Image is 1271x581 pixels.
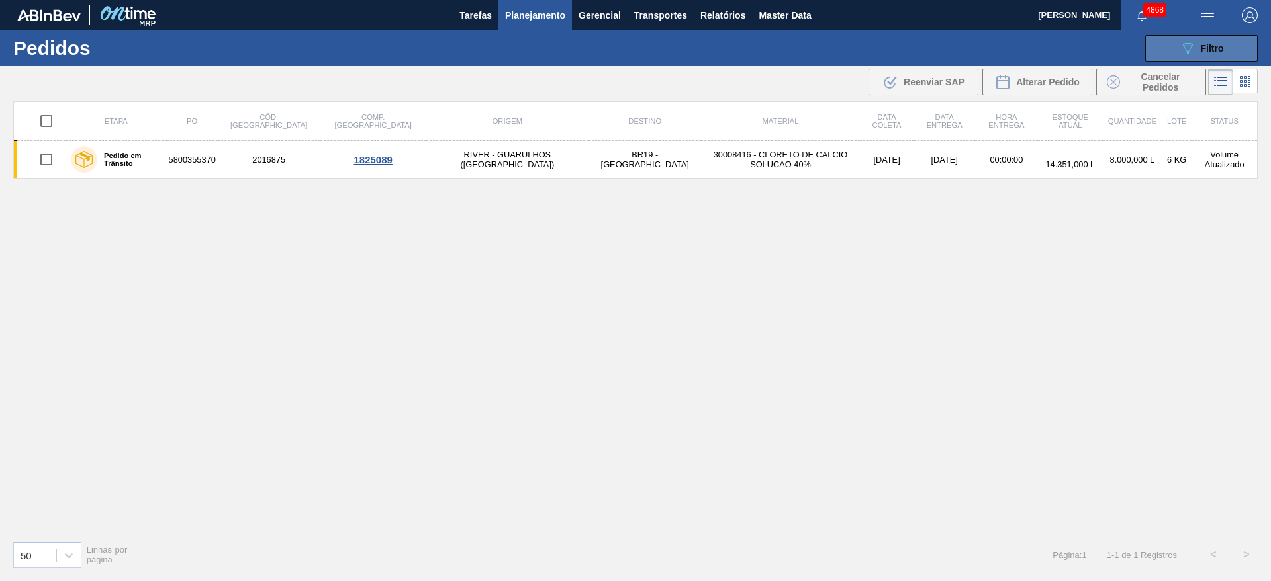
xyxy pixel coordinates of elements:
td: BR19 - [GEOGRAPHIC_DATA] [588,141,702,179]
td: RIVER - GUARULHOS ([GEOGRAPHIC_DATA]) [426,141,588,179]
span: Quantidade [1108,117,1156,125]
span: Comp. [GEOGRAPHIC_DATA] [334,113,411,129]
h1: Pedidos [13,40,211,56]
span: Destino [628,117,661,125]
span: 1 - 1 de 1 Registros [1107,550,1177,560]
button: < [1197,538,1230,571]
td: 5800355370 [167,141,218,179]
span: 4868 [1143,3,1166,17]
button: Cancelar Pedidos [1096,69,1206,95]
label: Pedido em Trânsito [97,152,162,167]
button: > [1230,538,1263,571]
td: 00:00:00 [975,141,1038,179]
span: PO [187,117,197,125]
td: [DATE] [914,141,975,179]
span: Tarefas [459,7,492,23]
span: 14.351,000 L [1045,159,1095,169]
span: Data coleta [872,113,902,129]
td: [DATE] [860,141,914,179]
td: 8.000,000 L [1103,141,1162,179]
span: Reenviar SAP [904,77,965,87]
span: Hora Entrega [988,113,1024,129]
img: TNhmsLtSVTkK8tSr43FrP2fwEKptu5GPRR3wAAAABJRU5ErkJggg== [17,9,81,21]
img: Logout [1242,7,1258,23]
img: userActions [1200,7,1215,23]
span: Relatórios [700,7,745,23]
span: Status [1210,117,1238,125]
span: Alterar Pedido [1016,77,1080,87]
span: Etapa [105,117,128,125]
div: Visão em Cards [1233,69,1258,95]
span: Gerencial [579,7,621,23]
span: Lote [1167,117,1186,125]
span: Material [762,117,798,125]
td: Volume Atualizado [1192,141,1257,179]
span: Transportes [634,7,687,23]
div: 50 [21,549,32,560]
div: Reenviar SAP [869,69,978,95]
td: 2016875 [218,141,320,179]
div: Alterar Pedido [982,69,1092,95]
td: 30008416 - CLORETO DE CALCIO SOLUCAO 40% [701,141,859,179]
div: 1825089 [322,154,424,165]
span: Página : 1 [1053,550,1086,560]
span: Estoque atual [1053,113,1089,129]
span: Filtro [1201,43,1224,54]
span: Data entrega [927,113,963,129]
span: Planejamento [505,7,565,23]
span: Master Data [759,7,811,23]
button: Notificações [1121,6,1163,24]
span: Linhas por página [87,545,128,564]
div: Visão em Lista [1208,69,1233,95]
button: Filtro [1145,35,1258,62]
a: Pedido em Trânsito58003553702016875RIVER - GUARULHOS ([GEOGRAPHIC_DATA])BR19 - [GEOGRAPHIC_DATA]3... [14,141,1258,179]
span: Origem [493,117,522,125]
span: Cancelar Pedidos [1125,71,1196,93]
div: Cancelar Pedidos em Massa [1096,69,1206,95]
td: 6 KG [1162,141,1192,179]
span: Cód. [GEOGRAPHIC_DATA] [230,113,307,129]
